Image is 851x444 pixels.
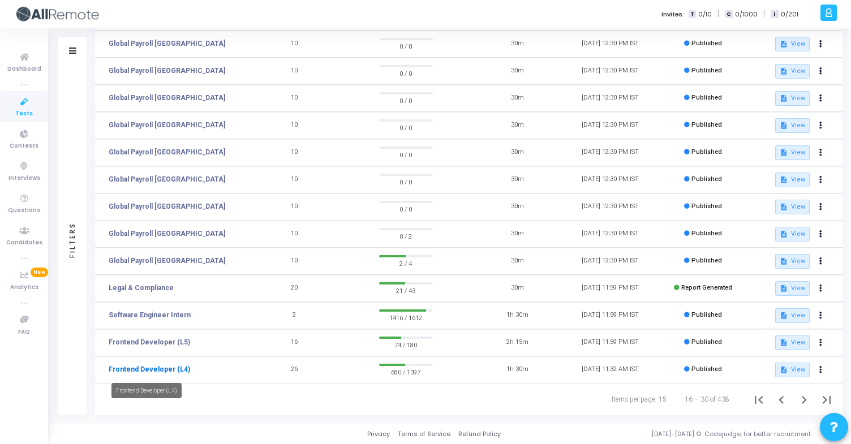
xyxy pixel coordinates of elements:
[471,356,564,383] td: 1h 30m
[780,67,788,75] mat-icon: description
[458,429,501,439] a: Refund Policy
[18,327,30,337] span: FAQ
[780,230,788,238] mat-icon: description
[775,145,810,160] button: View
[775,281,810,296] button: View
[111,383,182,398] div: Frontend Developer (L4)
[471,193,564,221] td: 30m
[775,308,810,323] button: View
[770,388,793,411] button: Previous page
[31,268,48,277] span: New
[780,176,788,184] mat-icon: description
[564,139,656,166] td: [DATE] 12:30 PM IST
[248,275,341,302] td: 20
[691,175,722,183] span: Published
[379,149,433,160] span: 0 / 0
[564,248,656,275] td: [DATE] 12:30 PM IST
[685,394,729,404] div: 16 – 30 of 438
[691,257,722,264] span: Published
[691,365,722,373] span: Published
[10,141,38,151] span: Contests
[248,356,341,383] td: 26
[661,10,684,19] label: Invites:
[501,429,837,439] div: [DATE]-[DATE] © Codejudge, for better recruitment.
[780,257,788,265] mat-icon: description
[775,200,810,214] button: View
[564,85,656,112] td: [DATE] 12:30 PM IST
[775,37,810,51] button: View
[691,67,722,74] span: Published
[775,173,810,187] button: View
[780,122,788,130] mat-icon: description
[109,66,225,76] a: Global Payroll [GEOGRAPHIC_DATA]
[109,174,225,184] a: Global Payroll [GEOGRAPHIC_DATA]
[564,275,656,302] td: [DATE] 11:59 PM IST
[471,221,564,248] td: 30m
[379,339,433,350] span: 74 / 180
[780,312,788,320] mat-icon: description
[471,275,564,302] td: 30m
[771,10,778,19] span: I
[780,284,788,292] mat-icon: description
[379,122,433,133] span: 0 / 0
[109,93,225,103] a: Global Payroll [GEOGRAPHIC_DATA]
[564,58,656,85] td: [DATE] 12:30 PM IST
[8,206,40,215] span: Questions
[379,203,433,214] span: 0 / 0
[471,31,564,58] td: 30m
[67,178,78,302] div: Filters
[109,256,225,266] a: Global Payroll [GEOGRAPHIC_DATA]
[248,112,341,139] td: 10
[471,139,564,166] td: 30m
[248,302,341,329] td: 2
[691,148,722,156] span: Published
[248,193,341,221] td: 10
[10,283,38,292] span: Analytics
[775,64,810,79] button: View
[691,40,722,47] span: Published
[379,312,433,323] span: 1416 / 1612
[6,238,42,248] span: Candidates
[780,149,788,157] mat-icon: description
[775,118,810,133] button: View
[564,221,656,248] td: [DATE] 12:30 PM IST
[725,10,732,19] span: C
[775,363,810,377] button: View
[248,139,341,166] td: 10
[564,356,656,383] td: [DATE] 11:32 AM IST
[8,174,40,183] span: Interviews
[780,366,788,374] mat-icon: description
[564,302,656,329] td: [DATE] 11:59 PM IST
[379,230,433,242] span: 0 / 2
[248,166,341,193] td: 10
[659,394,667,404] div: 15
[248,31,341,58] td: 10
[367,429,390,439] a: Privacy
[691,230,722,237] span: Published
[780,203,788,211] mat-icon: description
[689,10,696,19] span: T
[471,166,564,193] td: 30m
[14,3,99,25] img: logo
[735,10,758,19] span: 0/1000
[564,329,656,356] td: [DATE] 11:59 PM IST
[780,40,788,48] mat-icon: description
[471,112,564,139] td: 30m
[109,201,225,212] a: Global Payroll [GEOGRAPHIC_DATA]
[379,366,433,377] span: 680 / 1397
[109,147,225,157] a: Global Payroll [GEOGRAPHIC_DATA]
[564,166,656,193] td: [DATE] 12:30 PM IST
[109,229,225,239] a: Global Payroll [GEOGRAPHIC_DATA]
[15,109,33,119] span: Tests
[717,8,719,20] span: |
[681,284,732,291] span: Report Generated
[109,337,190,347] a: Frontend Developer (L5)
[248,58,341,85] td: 10
[815,388,838,411] button: Last page
[109,38,225,49] a: Global Payroll [GEOGRAPHIC_DATA]
[691,121,722,128] span: Published
[379,257,433,269] span: 2 / 4
[775,227,810,242] button: View
[7,64,41,74] span: Dashboard
[109,364,190,374] a: Frontend Developer (L4)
